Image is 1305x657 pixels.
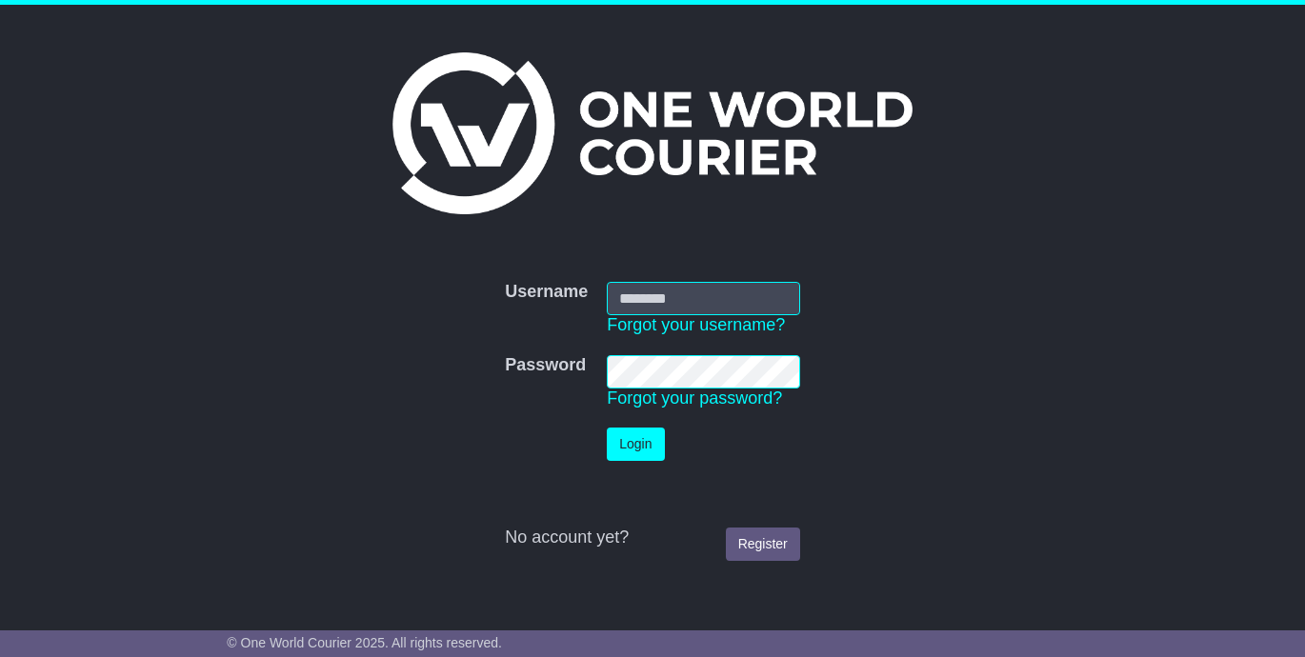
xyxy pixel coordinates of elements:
label: Password [505,355,586,376]
a: Forgot your password? [607,388,782,408]
button: Login [607,428,664,461]
label: Username [505,282,588,303]
div: No account yet? [505,528,800,548]
a: Forgot your username? [607,315,785,334]
a: Register [726,528,800,561]
span: © One World Courier 2025. All rights reserved. [227,635,502,650]
img: One World [392,52,913,214]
